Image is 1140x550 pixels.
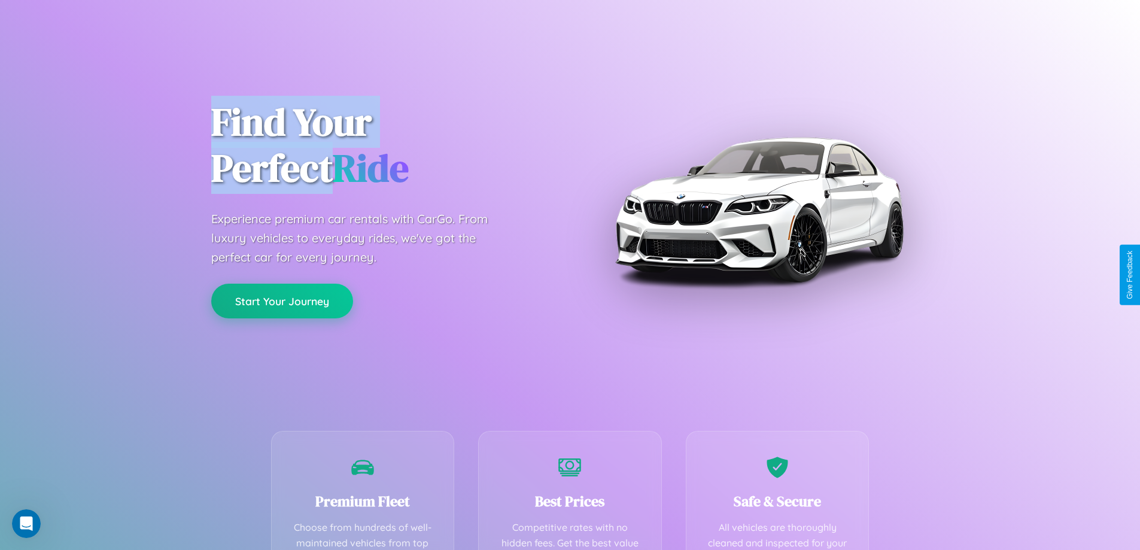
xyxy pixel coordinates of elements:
div: Give Feedback [1126,251,1134,299]
h3: Best Prices [497,491,643,511]
h1: Find Your Perfect [211,99,552,192]
p: Experience premium car rentals with CarGo. From luxury vehicles to everyday rides, we've got the ... [211,209,510,267]
h3: Safe & Secure [704,491,851,511]
iframe: Intercom live chat [12,509,41,538]
img: Premium BMW car rental vehicle [609,60,908,359]
span: Ride [333,142,409,194]
h3: Premium Fleet [290,491,436,511]
button: Start Your Journey [211,284,353,318]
